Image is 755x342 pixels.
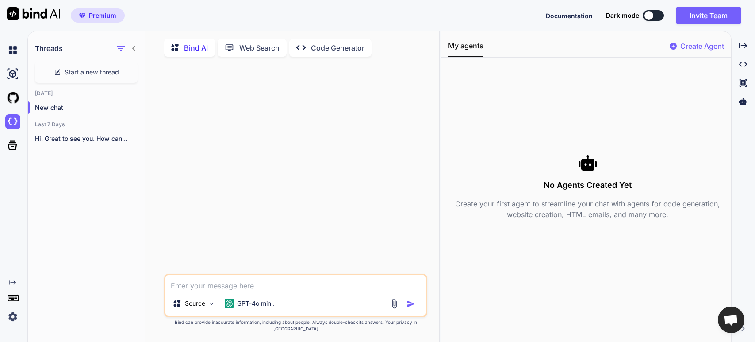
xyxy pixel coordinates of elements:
[79,13,85,18] img: premium
[185,299,205,308] p: Source
[406,299,415,308] img: icon
[718,307,744,333] div: Open chat
[184,43,208,53] p: Bind AI
[5,90,20,105] img: githubLight
[7,7,60,20] img: Bind AI
[680,41,724,51] p: Create Agent
[448,40,483,57] button: My agents
[71,8,125,23] button: premiumPremium
[35,134,145,143] p: Hi! Great to see you. How can...
[5,309,20,324] img: settings
[448,179,728,191] h3: No Agents Created Yet
[35,103,145,112] p: New chat
[28,121,145,128] h2: Last 7 Days
[676,7,741,24] button: Invite Team
[225,299,234,308] img: GPT-4o mini
[208,300,215,307] img: Pick Models
[546,11,593,20] button: Documentation
[311,43,364,53] p: Code Generator
[5,66,20,82] img: ai-studio
[237,299,275,308] p: GPT-4o min..
[448,198,728,220] p: Create your first agent to streamline your chat with agents for code generation, website creation...
[164,319,427,332] p: Bind can provide inaccurate information, including about people. Always double-check its answers....
[89,11,116,20] span: Premium
[606,11,639,20] span: Dark mode
[65,68,119,77] span: Start a new thread
[5,43,20,58] img: chat
[5,114,20,129] img: darkCloudIdeIcon
[389,299,399,309] img: attachment
[28,90,145,97] h2: [DATE]
[35,43,63,54] h1: Threads
[546,12,593,19] span: Documentation
[239,43,280,53] p: Web Search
